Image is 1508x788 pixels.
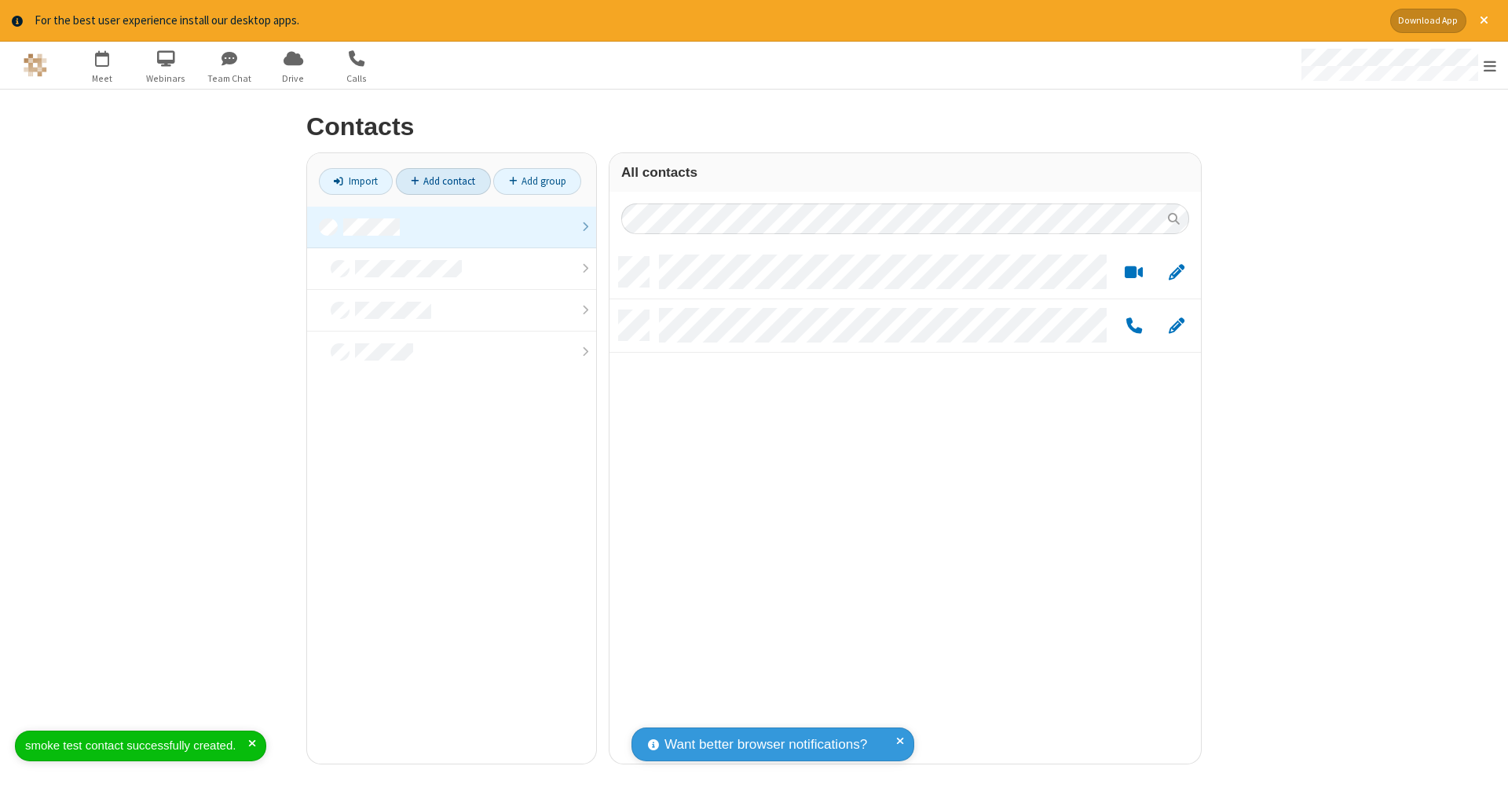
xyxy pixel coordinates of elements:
[264,71,323,86] span: Drive
[1118,316,1149,335] button: Call by phone
[1161,316,1191,335] button: Edit
[1472,9,1496,33] button: Close alert
[621,165,1189,180] h3: All contacts
[328,71,386,86] span: Calls
[25,737,248,755] div: smoke test contact successfully created.
[35,12,1378,30] div: For the best user experience install our desktop apps.
[1390,9,1466,33] button: Download App
[137,71,196,86] span: Webinars
[319,168,393,195] a: Import
[200,71,259,86] span: Team Chat
[1287,42,1508,89] div: Open menu
[664,735,867,755] span: Want better browser notifications?
[1118,262,1149,282] button: Start a video meeting
[1161,262,1191,282] button: Edit
[493,168,581,195] a: Add group
[396,168,491,195] a: Add contact
[24,53,47,77] img: QA Selenium DO NOT DELETE OR CHANGE
[5,42,64,89] button: Logo
[609,246,1201,765] div: grid
[73,71,132,86] span: Meet
[306,113,1202,141] h2: Contacts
